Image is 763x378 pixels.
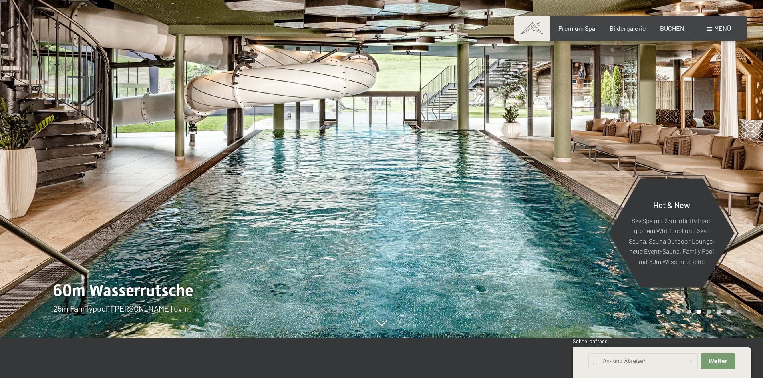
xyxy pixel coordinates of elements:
[610,24,646,32] a: Bildergalerie
[701,353,735,370] button: Weiter
[656,310,661,314] div: Carousel Page 1
[654,310,731,314] div: Carousel Pagination
[608,178,735,288] a: Hot & New Sky Spa mit 23m Infinity Pool, großem Whirlpool und Sky-Sauna, Sauna Outdoor Lounge, ne...
[660,24,684,32] a: BUCHEN
[697,310,701,314] div: Carousel Page 5 (Current Slide)
[709,358,727,365] span: Weiter
[717,310,721,314] div: Carousel Page 7
[727,310,731,314] div: Carousel Page 8
[573,338,608,344] span: Schnellanfrage
[707,310,711,314] div: Carousel Page 6
[653,200,690,209] span: Hot & New
[628,215,715,266] p: Sky Spa mit 23m Infinity Pool, großem Whirlpool und Sky-Sauna, Sauna Outdoor Lounge, neue Event-S...
[714,24,731,32] span: Menü
[666,310,671,314] div: Carousel Page 2
[686,310,691,314] div: Carousel Page 4
[676,310,681,314] div: Carousel Page 3
[558,24,595,32] a: Premium Spa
